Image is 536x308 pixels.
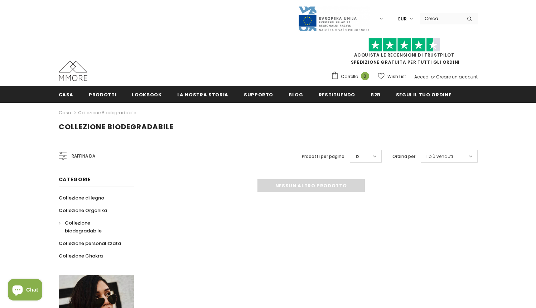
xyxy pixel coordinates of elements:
[59,217,126,237] a: Collezione biodegradabile
[426,153,453,160] span: I più venduti
[398,15,407,23] span: EUR
[78,110,136,116] a: Collezione biodegradabile
[298,15,370,21] a: Javni Razpis
[59,252,103,259] span: Collezione Chakra
[59,240,121,247] span: Collezione personalizzata
[414,74,430,80] a: Accedi
[59,122,174,132] span: Collezione biodegradabile
[289,86,303,102] a: Blog
[59,192,104,204] a: Collezione di legno
[244,91,273,98] span: supporto
[368,38,440,52] img: Fidati di Pilot Stars
[302,153,344,160] label: Prodotti per pagina
[420,13,462,24] input: Search Site
[396,91,451,98] span: Segui il tuo ordine
[6,279,44,302] inbox-online-store-chat: Shopify online store chat
[59,207,107,214] span: Collezione Organika
[392,153,415,160] label: Ordina per
[371,86,381,102] a: B2B
[177,86,228,102] a: La nostra storia
[289,91,303,98] span: Blog
[331,71,373,82] a: Carrello 0
[371,91,381,98] span: B2B
[431,74,435,80] span: or
[59,194,104,201] span: Collezione di legno
[59,237,121,250] a: Collezione personalizzata
[89,91,116,98] span: Prodotti
[319,86,355,102] a: Restituendo
[59,86,74,102] a: Casa
[59,91,74,98] span: Casa
[177,91,228,98] span: La nostra storia
[378,70,406,83] a: Wish List
[132,86,161,102] a: Lookbook
[361,72,369,80] span: 0
[59,61,87,81] img: Casi MMORE
[89,86,116,102] a: Prodotti
[396,86,451,102] a: Segui il tuo ordine
[59,250,103,262] a: Collezione Chakra
[59,204,107,217] a: Collezione Organika
[65,220,102,234] span: Collezione biodegradabile
[341,73,358,80] span: Carrello
[356,153,359,160] span: 12
[59,109,71,117] a: Casa
[331,41,478,65] span: SPEDIZIONE GRATUITA PER TUTTI GLI ORDINI
[298,6,370,32] img: Javni Razpis
[59,176,91,183] span: Categorie
[354,52,454,58] a: Acquista le recensioni di TrustPilot
[244,86,273,102] a: supporto
[132,91,161,98] span: Lookbook
[436,74,478,80] a: Creare un account
[319,91,355,98] span: Restituendo
[72,152,95,160] span: Raffina da
[387,73,406,80] span: Wish List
